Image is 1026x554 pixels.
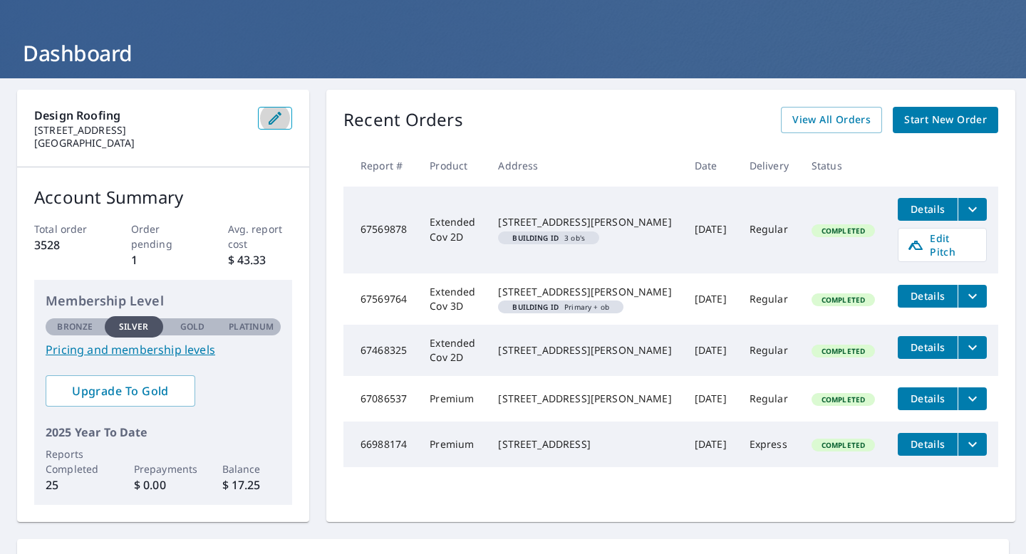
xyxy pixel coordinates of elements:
[958,336,987,359] button: filesDropdownBtn-67468325
[418,325,487,376] td: Extended Cov 2D
[134,461,193,476] p: Prepayments
[343,422,418,467] td: 66988174
[46,424,281,441] p: 2025 Year To Date
[958,198,987,221] button: filesDropdownBtn-67569878
[343,145,418,187] th: Report #
[813,394,874,404] span: Completed
[343,325,418,376] td: 67468325
[906,340,949,354] span: Details
[512,234,559,241] em: Building ID
[343,376,418,422] td: 67086537
[229,320,274,333] p: Platinum
[46,446,105,476] p: Reports Completed
[418,376,487,422] td: Premium
[781,107,882,133] a: View All Orders
[813,226,874,236] span: Completed
[738,376,800,422] td: Regular
[813,346,874,356] span: Completed
[683,187,738,273] td: [DATE]
[57,320,93,333] p: Bronze
[898,198,958,221] button: detailsBtn-67569878
[34,184,292,210] p: Account Summary
[34,107,247,124] p: Design Roofing
[898,336,958,359] button: detailsBtn-67468325
[792,111,871,129] span: View All Orders
[498,437,671,451] div: [STREET_ADDRESS]
[46,476,105,493] p: 25
[813,295,874,305] span: Completed
[683,273,738,325] td: [DATE]
[418,145,487,187] th: Product
[498,392,671,406] div: [STREET_ADDRESS][PERSON_NAME]
[898,387,958,410] button: detailsBtn-67086537
[498,215,671,229] div: [STREET_ADDRESS][PERSON_NAME]
[738,325,800,376] td: Regular
[738,187,800,273] td: Regular
[418,273,487,325] td: Extended Cov 3D
[131,251,196,268] p: 1
[683,422,738,467] td: [DATE]
[34,236,99,254] p: 3528
[683,376,738,422] td: [DATE]
[34,124,247,137] p: [STREET_ADDRESS]
[738,273,800,325] td: Regular
[228,251,293,268] p: $ 43.33
[683,325,738,376] td: [DATE]
[958,285,987,308] button: filesDropdownBtn-67569764
[907,231,978,258] span: Edit Pitch
[180,320,204,333] p: Gold
[738,422,800,467] td: Express
[738,145,800,187] th: Delivery
[906,392,949,405] span: Details
[504,303,617,310] span: Primary + ob
[504,234,594,241] span: 3 ob's
[898,285,958,308] button: detailsBtn-67569764
[46,375,195,407] a: Upgrade To Gold
[57,383,184,399] span: Upgrade To Gold
[228,221,293,251] p: Avg. report cost
[512,303,559,310] em: Building ID
[958,433,987,456] button: filesDropdownBtn-66988174
[813,440,874,450] span: Completed
[800,145,886,187] th: Status
[904,111,987,129] span: Start New Order
[906,289,949,303] span: Details
[131,221,196,251] p: Order pending
[119,320,149,333] p: Silver
[46,291,281,310] p: Membership Level
[343,273,418,325] td: 67569764
[898,228,987,262] a: Edit Pitch
[418,187,487,273] td: Extended Cov 2D
[343,107,463,133] p: Recent Orders
[343,187,418,273] td: 67569878
[46,341,281,358] a: Pricing and membership levels
[893,107,998,133] a: Start New Order
[487,145,683,187] th: Address
[898,433,958,456] button: detailsBtn-66988174
[498,285,671,299] div: [STREET_ADDRESS][PERSON_NAME]
[906,202,949,216] span: Details
[683,145,738,187] th: Date
[418,422,487,467] td: Premium
[498,343,671,357] div: [STREET_ADDRESS][PERSON_NAME]
[222,461,281,476] p: Balance
[958,387,987,410] button: filesDropdownBtn-67086537
[906,437,949,451] span: Details
[134,476,193,493] p: $ 0.00
[34,137,247,150] p: [GEOGRAPHIC_DATA]
[34,221,99,236] p: Total order
[17,38,1009,68] h1: Dashboard
[222,476,281,493] p: $ 17.25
